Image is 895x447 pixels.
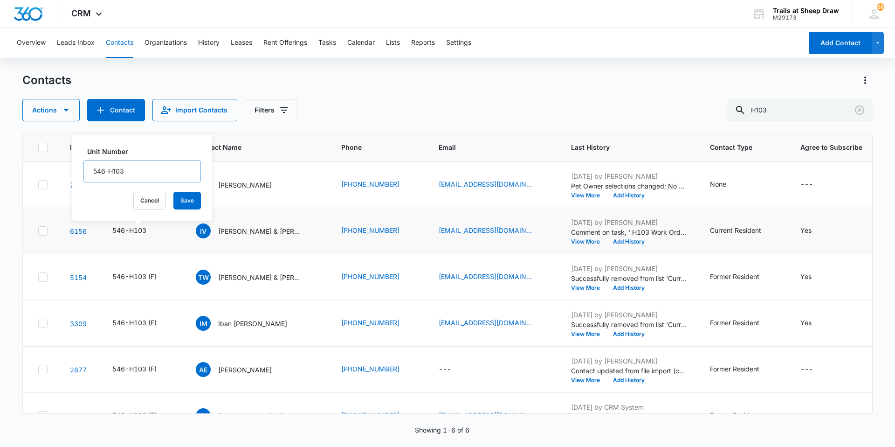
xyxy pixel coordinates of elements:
div: Yes [800,318,812,328]
div: Contact Name - Tyler Wagner & Zoey Lopez - Select to Edit Field [196,270,319,285]
button: Organizations [145,28,187,58]
div: Agree to Subscribe - - Select to Edit Field [800,410,830,421]
div: --- [800,179,813,190]
button: View More [571,239,606,244]
span: AE [196,362,211,377]
a: Navigate to contact details page for Iban Meza [70,320,87,328]
div: Email - mezai8870@gmail.com - Select to Edit Field [439,318,549,329]
div: Former Resident [710,318,759,328]
div: Unit Number - 546-H103 (F) - Select to Edit Field [112,364,173,375]
div: Email - Vargas980Q@gmail.com - Select to Edit Field [439,225,549,237]
p: Pet Owner selections changed; No was added. [571,181,688,191]
div: Unit Number - 546-H103 (F) - Select to Edit Field [112,318,173,329]
button: Add History [606,331,651,337]
div: Contact Name - Allison Engelhart - Select to Edit Field [196,362,289,377]
button: Add History [606,285,651,291]
div: Agree to Subscribe - - Select to Edit Field [800,364,830,375]
button: Add History [606,193,651,198]
div: Contact Name - Alita Frausto & Brett LaJeunesse - Select to Edit Field [196,408,319,423]
span: IM [196,316,211,331]
a: [EMAIL_ADDRESS][DOMAIN_NAME] [439,272,532,281]
div: --- [800,410,813,421]
div: Yes [800,225,812,235]
button: Settings [446,28,471,58]
p: [DATE] by [PERSON_NAME] [571,310,688,320]
button: Clear [852,103,867,118]
a: [EMAIL_ADDRESS][DOMAIN_NAME] [439,225,532,235]
div: Unit Number - 546-H103 - Select to Edit Field [112,225,163,237]
span: Email [439,142,535,152]
button: View More [571,285,606,291]
span: Last History [571,142,674,152]
div: Contact Name - Isaac Vargas & Audriana Hernandez - Select to Edit Field [196,223,319,238]
p: [DATE] by [PERSON_NAME] [571,356,688,366]
div: Phone - (970) 893-3573 - Select to Edit Field [341,410,416,421]
button: Leases [231,28,252,58]
span: IV [196,223,211,238]
button: View More [571,377,606,383]
a: [EMAIL_ADDRESS][DOMAIN_NAME] [439,179,532,189]
button: Rent Offerings [263,28,307,58]
span: Agree to Subscribe [800,142,862,152]
div: Agree to Subscribe - Yes - Select to Edit Field [800,272,828,283]
button: Add Contact [87,99,145,121]
a: [PHONE_NUMBER] [341,364,399,374]
a: Navigate to contact details page for Bernadette Martinez [70,181,87,189]
div: Former Resident [710,410,759,420]
div: --- [800,364,813,375]
p: Contact updated from file import (contacts-20231023195256.csv): -- [571,366,688,376]
div: notifications count [877,3,884,11]
button: View More [571,193,606,198]
p: Successfully removed from list 'Current Residents '. [571,320,688,329]
div: 546-H103 (F) [112,364,157,374]
div: Phone - (970) 353-6476 - Select to Edit Field [341,364,416,375]
button: Add Contact [809,32,872,54]
button: History [198,28,220,58]
div: Unit Number - 546-H103 (F) - Select to Edit Field [112,410,173,421]
span: CRM [71,8,91,18]
p: Comment on task, ' H103 Work Order ' "Added longer screw to cabinet door was loose " [571,227,688,237]
div: Email - brettlajeunesse343@gmail.com - Select to Edit Field [439,410,549,421]
div: Contact Type - Current Resident - Select to Edit Field [710,225,778,237]
button: Calendar [347,28,375,58]
label: Unit Number [87,147,205,156]
div: account name [773,7,839,14]
span: Phone [341,142,403,152]
span: AF [196,408,211,423]
div: --- [439,364,451,375]
button: Add History [606,239,651,244]
a: [PHONE_NUMBER] [341,225,399,235]
p: Iban [PERSON_NAME] [218,319,287,328]
div: Contact Name - Bernadette Martinez - Select to Edit Field [196,177,289,192]
div: Former Resident [710,272,759,281]
button: Filters [245,99,297,121]
div: None [710,179,726,189]
div: 546-H103 (F) [112,272,157,281]
button: Contacts [106,28,133,58]
p: [PERSON_NAME] [218,365,272,375]
h1: Contacts [22,73,71,87]
button: Save [173,192,201,210]
div: Contact Name - Iban Meza - Select to Edit Field [196,316,304,331]
a: Navigate to contact details page for Allison Engelhart [70,366,87,374]
p: Successfully removed from list 'Current Residents '. [571,273,688,283]
button: View More [571,331,606,337]
p: [DATE] by [PERSON_NAME] [571,171,688,181]
div: Contact Type - Former Resident - Select to Edit Field [710,318,776,329]
div: Email - - Select to Edit Field [439,364,468,375]
div: Former Resident [710,364,759,374]
div: Agree to Subscribe - Yes - Select to Edit Field [800,225,828,237]
button: Lists [386,28,400,58]
input: Search Contacts [727,99,873,121]
a: [EMAIL_ADDRESS][DOMAIN_NAME] [439,410,532,420]
button: Leads Inbox [57,28,95,58]
button: Overview [17,28,46,58]
div: account id [773,14,839,21]
div: Email - Tyjoe58@gmail.com - Select to Edit Field [439,272,549,283]
span: ID [70,142,76,152]
a: [PHONE_NUMBER] [341,410,399,420]
button: Cancel [133,192,166,210]
div: Contact Type - Former Resident - Select to Edit Field [710,410,776,421]
a: [PHONE_NUMBER] [341,318,399,328]
div: Current Resident [710,225,761,235]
